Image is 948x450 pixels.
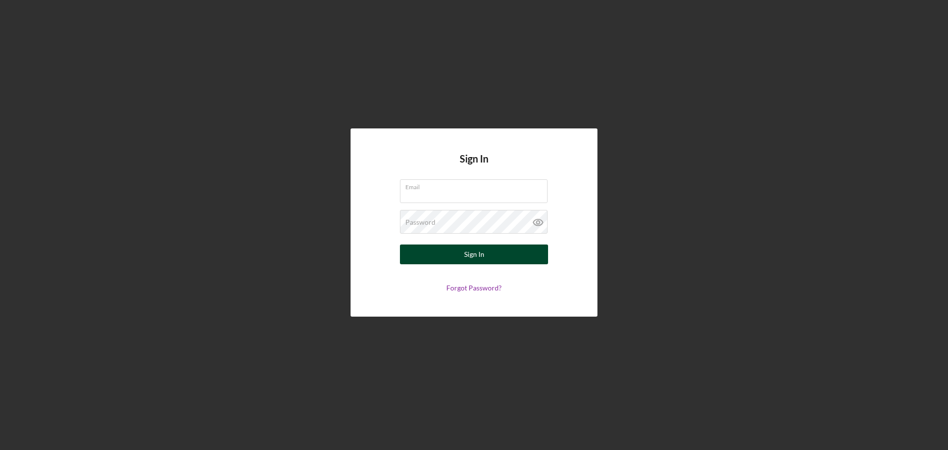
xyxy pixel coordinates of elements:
[400,245,548,264] button: Sign In
[464,245,484,264] div: Sign In
[446,284,502,292] a: Forgot Password?
[405,218,435,226] label: Password
[405,180,548,191] label: Email
[460,153,488,179] h4: Sign In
